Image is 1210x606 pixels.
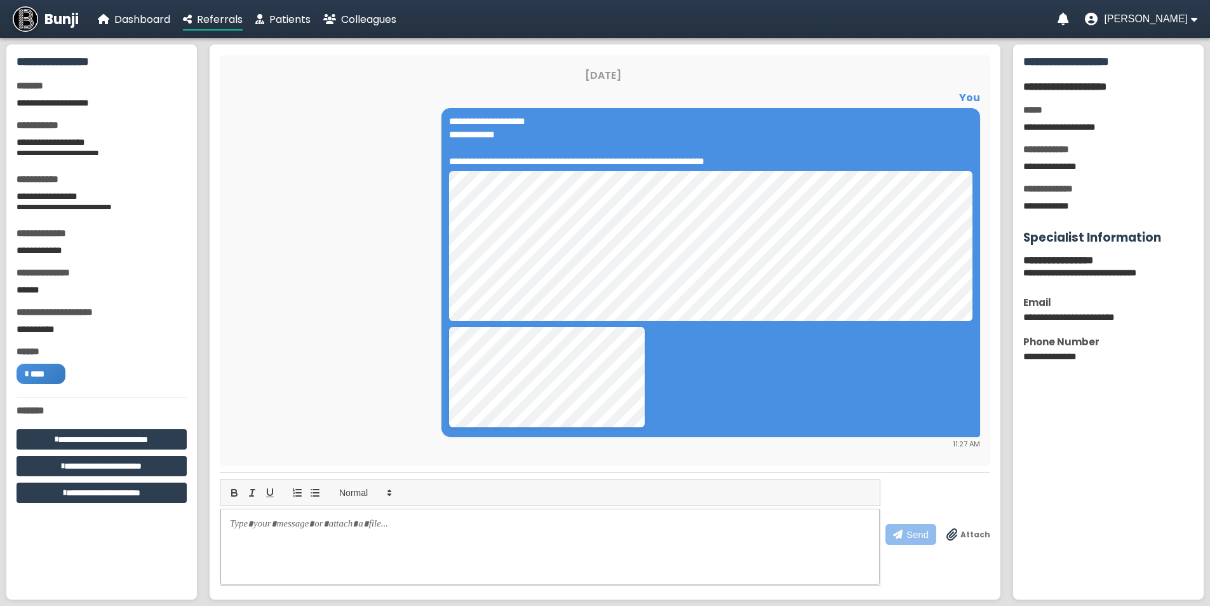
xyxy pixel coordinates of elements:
a: Patients [255,11,311,27]
label: Drag & drop files anywhere to attach [946,528,990,541]
button: User menu [1085,13,1197,25]
span: [PERSON_NAME] [1104,13,1188,25]
span: Bunji [44,9,79,30]
span: Attach [960,529,990,541]
a: Bunji [13,6,79,32]
a: Colleagues [323,11,396,27]
span: Colleagues [341,12,396,27]
button: bold [225,485,243,500]
span: Patients [269,12,311,27]
button: italic [243,485,261,500]
span: 11:27 AM [953,439,980,449]
div: You [226,90,980,106]
div: Phone Number [1023,334,1193,349]
a: Notifications [1058,13,1069,25]
button: underline [261,485,279,500]
div: Email [1023,295,1193,310]
div: [DATE] [226,67,980,83]
span: Send [906,529,929,540]
a: Dashboard [98,11,170,27]
a: Referrals [183,11,243,27]
button: list: bullet [306,485,324,500]
button: Send [885,524,936,545]
button: list: ordered [288,485,306,500]
span: Referrals [197,12,243,27]
span: Dashboard [114,12,170,27]
h3: Specialist Information [1023,228,1193,247]
img: Bunji Dental Referral Management [13,6,38,32]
